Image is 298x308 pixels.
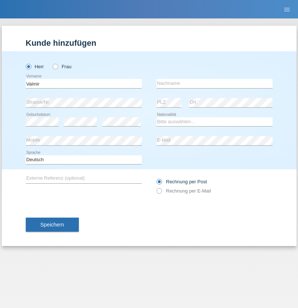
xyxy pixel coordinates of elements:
[53,64,57,69] input: Frau
[280,7,294,11] a: menu
[157,188,161,197] input: Rechnung per E-Mail
[26,218,79,232] button: Speichern
[41,222,64,228] span: Speichern
[26,64,44,69] label: Herr
[26,38,273,48] h1: Kunde hinzufügen
[26,64,31,69] input: Herr
[157,188,211,194] label: Rechnung per E-Mail
[283,6,291,13] i: menu
[157,179,161,188] input: Rechnung per Post
[157,179,207,184] label: Rechnung per Post
[53,64,71,69] label: Frau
